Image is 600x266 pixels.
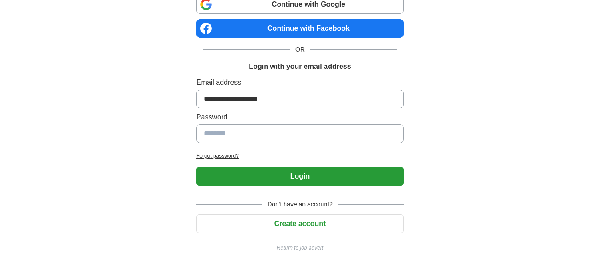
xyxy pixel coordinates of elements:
[196,220,404,227] a: Create account
[196,214,404,233] button: Create account
[290,45,310,54] span: OR
[196,244,404,252] a: Return to job advert
[249,61,351,72] h1: Login with your email address
[196,19,404,38] a: Continue with Facebook
[196,112,404,123] label: Password
[196,152,404,160] a: Forgot password?
[196,77,404,88] label: Email address
[196,167,404,186] button: Login
[262,200,338,209] span: Don't have an account?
